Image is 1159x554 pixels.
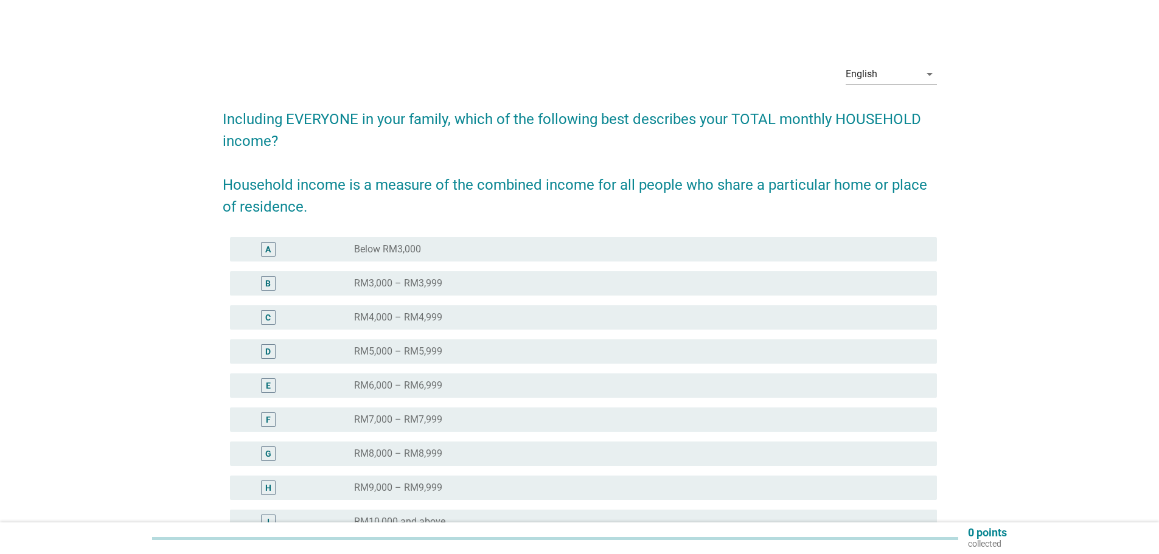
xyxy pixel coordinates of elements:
[265,243,271,256] div: A
[968,527,1007,538] p: 0 points
[265,345,271,358] div: D
[265,448,271,460] div: G
[922,67,937,81] i: arrow_drop_down
[223,96,937,218] h2: Including EVERYONE in your family, which of the following best describes your TOTAL monthly HOUSE...
[968,538,1007,549] p: collected
[846,69,877,80] div: English
[265,482,271,494] div: H
[354,379,442,392] label: RM6,000 – RM6,999
[354,243,421,255] label: Below RM3,000
[354,516,445,528] label: RM10,000 and above
[265,311,271,324] div: C
[354,311,442,324] label: RM4,000 – RM4,999
[267,516,270,528] div: I
[354,482,442,494] label: RM9,000 – RM9,999
[354,277,442,289] label: RM3,000 – RM3,999
[266,379,271,392] div: E
[265,277,271,290] div: B
[354,448,442,460] label: RM8,000 – RM8,999
[266,414,271,426] div: F
[354,414,442,426] label: RM7,000 – RM7,999
[354,345,442,358] label: RM5,000 – RM5,999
